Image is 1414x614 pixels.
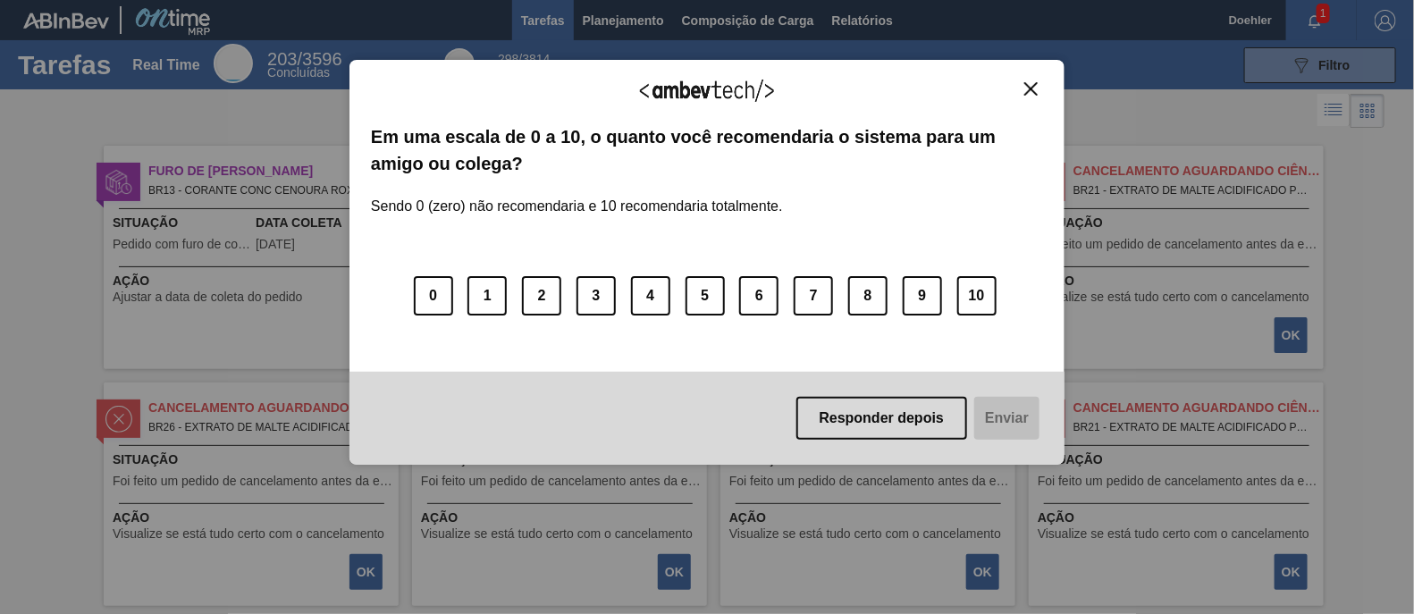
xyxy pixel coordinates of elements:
[848,276,888,315] button: 8
[686,276,725,315] button: 5
[957,276,997,315] button: 10
[631,276,670,315] button: 4
[640,80,774,102] img: Logo Ambevtech
[739,276,779,315] button: 6
[1024,82,1038,96] img: Close
[522,276,561,315] button: 2
[414,276,453,315] button: 0
[903,276,942,315] button: 9
[577,276,616,315] button: 3
[371,177,783,214] label: Sendo 0 (zero) não recomendaria e 10 recomendaria totalmente.
[1019,81,1043,97] button: Close
[796,397,968,440] button: Responder depois
[467,276,507,315] button: 1
[371,123,1043,178] label: Em uma escala de 0 a 10, o quanto você recomendaria o sistema para um amigo ou colega?
[794,276,833,315] button: 7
